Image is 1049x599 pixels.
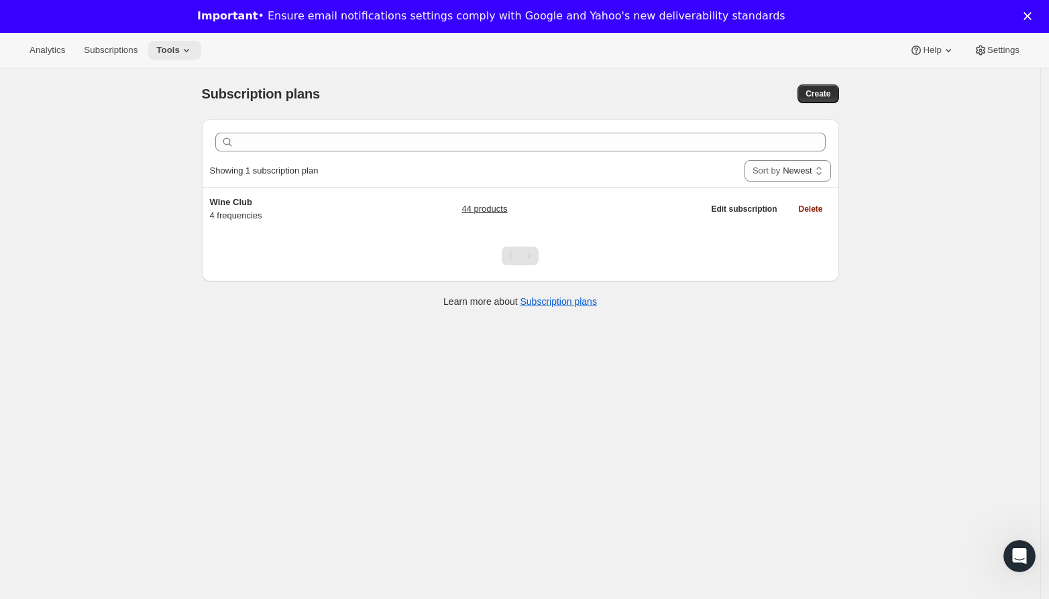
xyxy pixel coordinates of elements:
button: Tools [148,41,201,60]
button: Delete [790,200,830,218]
b: Important [197,9,258,22]
span: Help [923,45,941,56]
span: Delete [798,204,822,214]
span: Create [806,88,830,99]
div: 4 frequencies [210,196,378,222]
span: Settings [987,45,1019,56]
span: Analytics [30,45,65,56]
button: Analytics [21,41,73,60]
span: Subscriptions [84,45,137,56]
p: Learn more about [443,295,597,308]
a: Subscription plans [520,296,597,307]
a: Learn more [197,31,266,46]
div: • Ensure email notifications settings comply with Google and Yahoo's new deliverability standards [197,9,785,23]
span: Wine Club [210,197,252,207]
nav: Pagination [502,247,539,265]
span: Edit subscription [711,204,777,214]
a: 44 products [461,202,507,216]
button: Settings [966,41,1028,60]
span: Subscription plans [202,86,320,101]
span: Tools [156,45,180,56]
button: Create [797,84,838,103]
span: Showing 1 subscription plan [210,165,319,176]
div: Close [1024,12,1037,20]
button: Subscriptions [76,41,146,60]
button: Edit subscription [703,200,785,218]
button: Help [901,41,962,60]
iframe: Intercom live chat [1003,540,1036,572]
